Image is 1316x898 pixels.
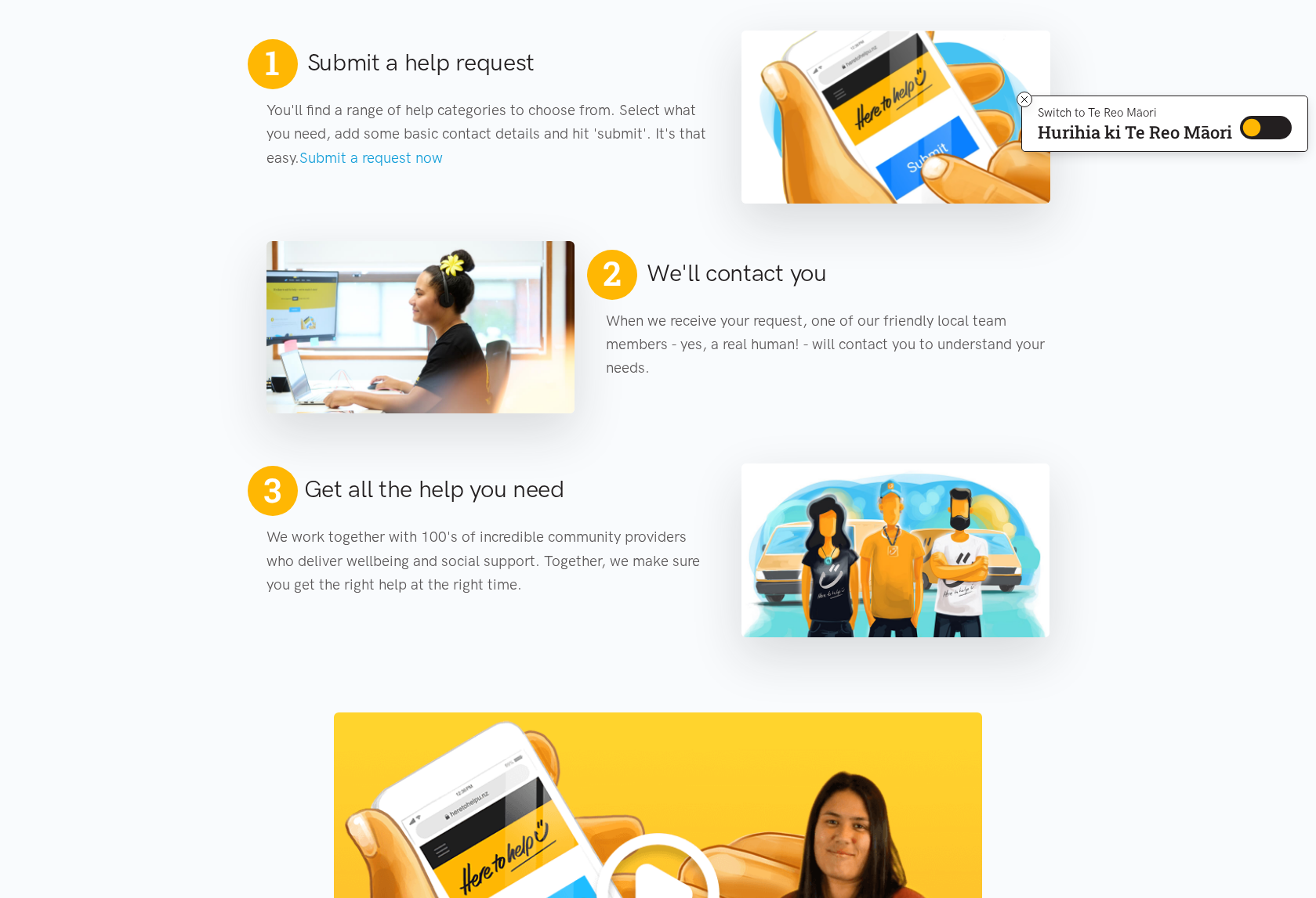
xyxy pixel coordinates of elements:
[266,99,711,170] p: You'll find a range of help categories to choose from. Select what you need, add some basic conta...
[596,247,627,300] span: 2
[265,42,279,83] span: 1
[606,309,1050,380] p: When we receive your request, one of our friendly local team members - yes, a real human! - will ...
[263,470,281,510] span: 3
[299,149,443,167] a: Submit a request now
[647,257,827,290] h2: We'll contact you
[1038,125,1232,139] p: Hurihia ki Te Reo Māori
[304,473,564,506] h2: Get all the help you need
[266,525,711,597] p: We work together with 100's of incredible community providers who deliver wellbeing and social su...
[1038,108,1232,117] p: Switch to Te Reo Māori
[307,46,535,79] h2: Submit a help request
